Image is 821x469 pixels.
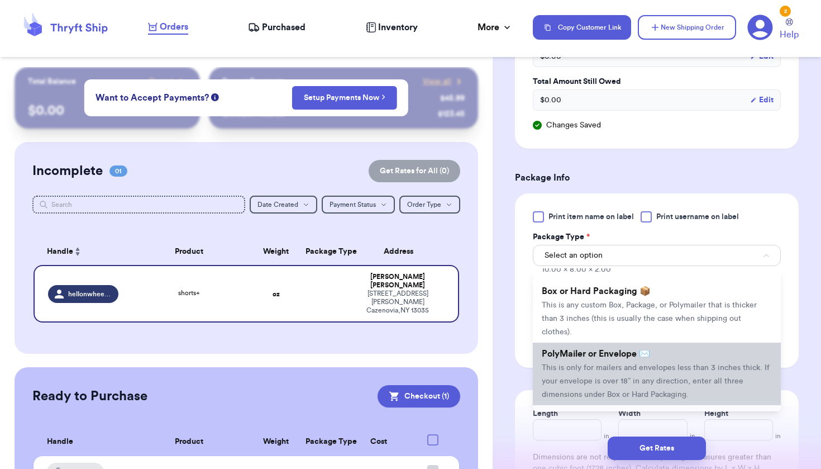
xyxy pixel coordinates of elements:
[780,18,799,41] a: Help
[304,92,386,103] a: Setup Payments Now
[378,385,460,408] button: Checkout (1)
[47,436,73,448] span: Handle
[423,76,451,87] span: View all
[299,238,345,265] th: Package Type
[250,196,317,214] button: Date Created
[351,290,445,315] div: [STREET_ADDRESS][PERSON_NAME] Cazenovia , NY 13035
[533,231,590,243] label: Package Type
[638,15,736,40] button: New Shipping Order
[515,171,799,184] h3: Package Info
[608,437,706,460] button: Get Rates
[222,76,284,87] p: Recent Payments
[747,15,773,40] a: 2
[704,408,728,419] label: Height
[257,201,298,208] span: Date Created
[109,165,127,177] span: 01
[160,20,188,34] span: Orders
[533,15,631,40] button: Copy Customer Link
[780,6,791,17] div: 2
[656,211,739,222] span: Print username on label
[32,162,103,180] h2: Incomplete
[542,364,770,399] span: This is only for mailers and envelopes less than 3 inches thick. If your envelope is over 18” in ...
[540,94,561,106] span: $ 0.00
[750,94,774,106] button: Edit
[423,76,465,87] a: View all
[545,250,603,261] span: Select an option
[542,349,650,358] span: PolyMailer or Envelope ✉️
[330,201,376,208] span: Payment Status
[322,196,395,214] button: Payment Status
[345,238,459,265] th: Address
[438,108,465,120] div: $ 123.45
[440,93,465,104] div: $ 45.99
[345,428,413,456] th: Cost
[299,428,345,456] th: Package Type
[542,266,611,273] span: 10.00 x 8.00 x 2.00
[399,196,460,214] button: Order Type
[28,76,76,87] p: Total Balance
[125,428,253,456] th: Product
[369,160,460,182] button: Get Rates for All (0)
[248,21,306,34] a: Purchased
[478,21,513,34] div: More
[292,86,398,110] button: Setup Payments Now
[178,290,200,296] span: shorts+
[273,291,280,297] strong: oz
[533,76,781,87] label: Total Amount Still Owed
[533,408,558,419] label: Length
[546,120,601,131] span: Changes Saved
[378,21,418,34] span: Inventory
[351,273,445,290] div: [PERSON_NAME] [PERSON_NAME]
[253,428,299,456] th: Weight
[542,287,651,296] span: Box or Hard Packaging 📦
[125,238,253,265] th: Product
[618,408,641,419] label: Width
[32,387,147,405] h2: Ready to Purchase
[780,28,799,41] span: Help
[68,290,112,299] span: hellonwheels620
[262,21,306,34] span: Purchased
[548,211,634,222] span: Print item name on label
[366,21,418,34] a: Inventory
[73,245,82,258] button: Sort ascending
[542,301,757,336] span: This is any custom Box, Package, or Polymailer that is thicker than 3 inches (this is usually the...
[47,246,73,258] span: Handle
[533,245,781,266] button: Select an option
[32,196,245,214] input: Search
[407,201,441,208] span: Order Type
[149,76,187,87] a: Payout
[148,20,188,35] a: Orders
[149,76,173,87] span: Payout
[253,238,299,265] th: Weight
[96,91,209,105] span: Want to Accept Payments?
[28,102,187,120] p: $ 0.00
